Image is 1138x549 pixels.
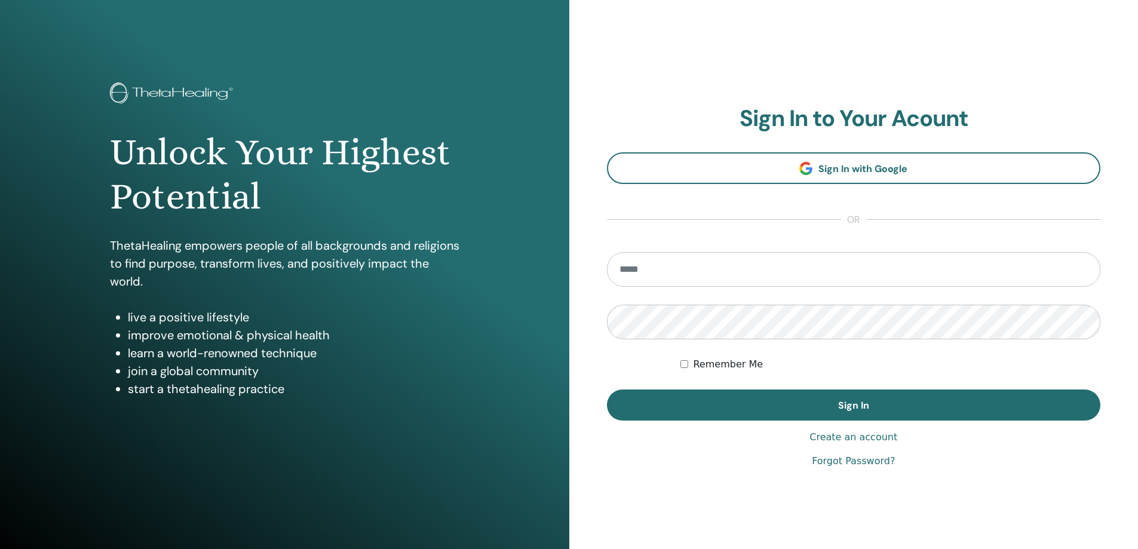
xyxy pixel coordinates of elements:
a: Create an account [809,430,897,444]
a: Sign In with Google [607,152,1101,184]
span: Sign In with Google [818,162,907,175]
a: Forgot Password? [812,454,895,468]
li: improve emotional & physical health [128,326,459,344]
button: Sign In [607,389,1101,421]
p: ThetaHealing empowers people of all backgrounds and religions to find purpose, transform lives, a... [110,237,459,290]
label: Remember Me [693,357,763,372]
h1: Unlock Your Highest Potential [110,130,459,219]
h2: Sign In to Your Acount [607,105,1101,133]
li: learn a world-renowned technique [128,344,459,362]
span: or [841,213,866,227]
li: join a global community [128,362,459,380]
li: start a thetahealing practice [128,380,459,398]
li: live a positive lifestyle [128,308,459,326]
div: Keep me authenticated indefinitely or until I manually logout [680,357,1100,372]
span: Sign In [838,399,869,412]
